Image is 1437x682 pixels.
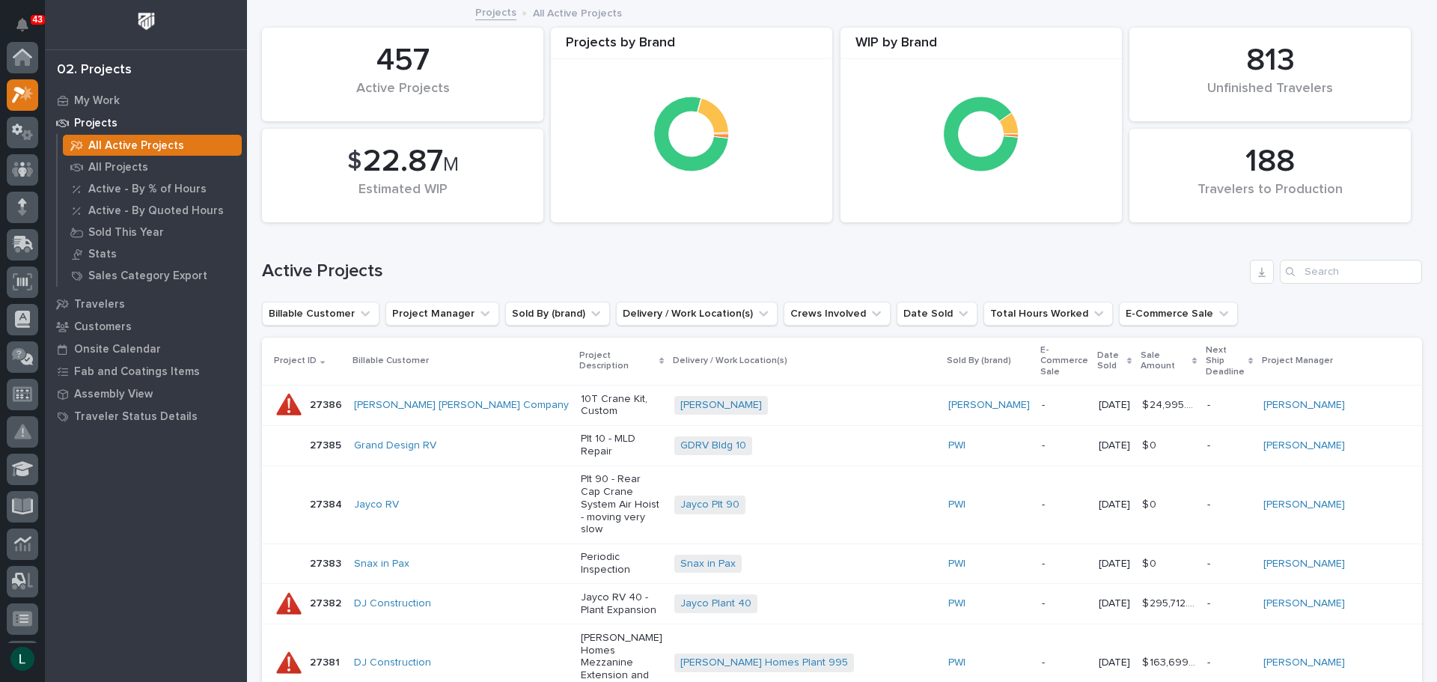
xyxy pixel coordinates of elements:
p: - [1207,399,1251,412]
a: [PERSON_NAME] [1263,499,1345,511]
p: Assembly View [74,388,153,401]
a: Sales Category Export [58,265,247,286]
a: Snax in Pax [354,558,409,570]
a: PWI [948,657,965,669]
a: [PERSON_NAME] [1263,657,1345,669]
a: Customers [45,315,247,338]
p: Stats [88,248,117,261]
a: Sold This Year [58,222,247,243]
div: 813 [1155,42,1385,79]
p: [DATE] [1099,597,1130,610]
a: [PERSON_NAME] [1263,597,1345,610]
p: - [1042,597,1087,610]
div: WIP by Brand [840,35,1122,60]
div: 02. Projects [57,62,132,79]
p: 10T Crane Kit, Custom [581,393,662,418]
p: $ 24,995.00 [1142,396,1198,412]
p: Projects [74,117,118,130]
h1: Active Projects [262,261,1244,282]
p: $ 295,712.33 [1142,594,1198,610]
span: M [443,155,459,174]
a: Grand Design RV [354,439,436,452]
a: [PERSON_NAME] [948,399,1030,412]
a: PWI [948,439,965,452]
div: 457 [287,42,518,79]
p: [DATE] [1099,439,1130,452]
a: Active - By Quoted Hours [58,200,247,221]
p: - [1207,657,1251,669]
button: Delivery / Work Location(s) [616,302,778,326]
p: - [1207,597,1251,610]
a: Jayco Plant 40 [680,597,751,610]
a: PWI [948,499,965,511]
p: Next Ship Deadline [1206,342,1245,380]
input: Search [1280,260,1422,284]
a: PWI [948,597,965,610]
a: [PERSON_NAME] [1263,558,1345,570]
button: Date Sold [897,302,977,326]
div: Unfinished Travelers [1155,81,1385,112]
a: Onsite Calendar [45,338,247,360]
a: DJ Construction [354,657,431,669]
p: Onsite Calendar [74,343,161,356]
p: - [1042,499,1087,511]
p: - [1207,558,1251,570]
p: $ 0 [1142,496,1159,511]
a: GDRV Bldg 10 [680,439,746,452]
p: All Active Projects [88,139,184,153]
p: - [1042,399,1087,412]
p: Project ID [274,353,317,369]
p: - [1207,499,1251,511]
a: [PERSON_NAME] [1263,439,1345,452]
a: Stats [58,243,247,264]
a: [PERSON_NAME] Homes Plant 995 [680,657,848,669]
p: 27381 [310,654,343,669]
p: Travelers [74,298,125,311]
div: Active Projects [287,81,518,112]
p: [DATE] [1099,558,1130,570]
p: All Projects [88,161,148,174]
p: Delivery / Work Location(s) [673,353,787,369]
p: Periodic Inspection [581,551,662,576]
div: 188 [1155,143,1385,180]
p: - [1042,439,1087,452]
p: Sold This Year [88,226,164,240]
a: Snax in Pax [680,558,736,570]
p: [DATE] [1099,399,1130,412]
p: Fab and Coatings Items [74,365,200,379]
p: E-Commerce Sale [1040,342,1088,380]
a: Travelers [45,293,247,315]
p: - [1042,558,1087,570]
span: 22.87 [363,146,443,177]
p: 27382 [310,594,344,610]
a: DJ Construction [354,597,431,610]
a: Active - By % of Hours [58,178,247,199]
div: Estimated WIP [287,182,518,213]
p: 27386 [310,396,345,412]
button: Notifications [7,9,38,40]
div: Projects by Brand [551,35,832,60]
a: My Work [45,89,247,112]
p: [DATE] [1099,499,1130,511]
p: [DATE] [1099,657,1130,669]
p: Project Manager [1262,353,1333,369]
p: 43 [33,14,43,25]
p: Project Description [579,347,656,375]
p: Plt 90 - Rear Cap Crane System Air Hoist - moving very slow [581,473,662,536]
p: Traveler Status Details [74,410,198,424]
p: Active - By % of Hours [88,183,207,196]
button: Sold By (brand) [505,302,610,326]
a: All Projects [58,156,247,177]
button: Project Manager [385,302,499,326]
button: Total Hours Worked [983,302,1113,326]
p: $ 0 [1142,555,1159,570]
a: All Active Projects [58,135,247,156]
button: users-avatar [7,643,38,675]
a: Jayco RV [354,499,399,511]
p: Billable Customer [353,353,429,369]
p: - [1207,439,1251,452]
p: Sales Category Export [88,270,207,283]
p: Jayco RV 40 - Plant Expansion [581,591,662,617]
a: PWI [948,558,965,570]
